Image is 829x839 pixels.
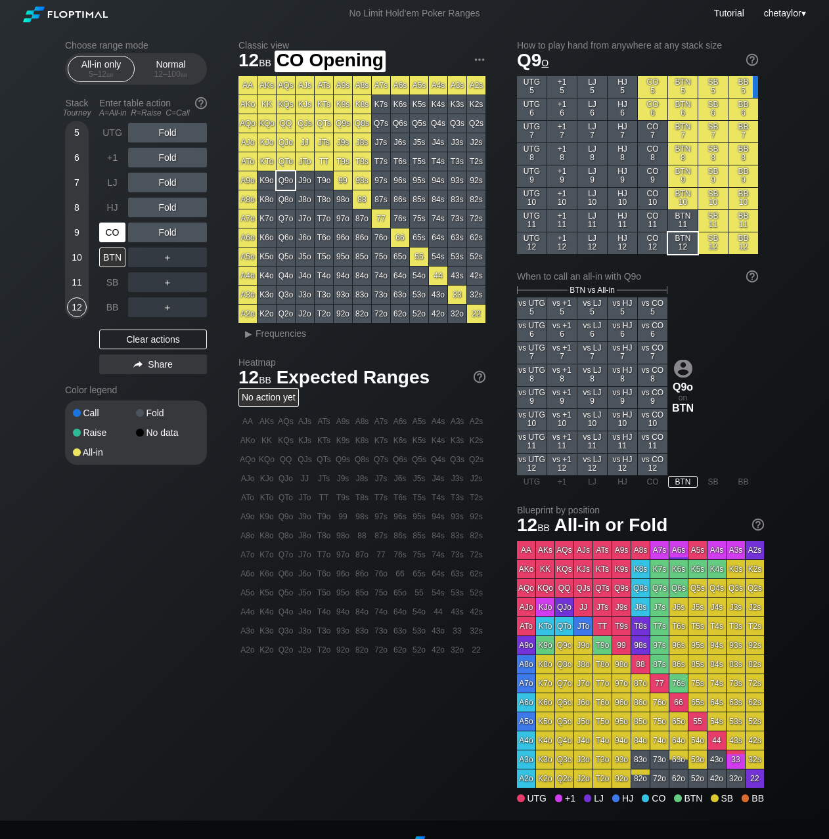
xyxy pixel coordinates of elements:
div: ATo [238,152,257,171]
div: SB 7 [698,121,728,142]
div: 76s [391,209,409,228]
div: K5o [258,247,276,266]
div: A4o [238,267,257,285]
div: 65o [391,247,409,266]
div: QQ [277,114,295,133]
div: BB 9 [728,165,758,187]
div: AKs [258,76,276,95]
img: help.32db89a4.svg [745,269,759,284]
div: CO [99,223,125,242]
div: 42s [467,267,485,285]
div: +1 10 [547,188,577,209]
div: KQs [277,95,295,114]
div: Enter table action [99,93,207,123]
div: A7s [372,76,390,95]
div: AKo [238,95,257,114]
div: T2s [467,152,485,171]
div: T9o [315,171,333,190]
div: 86s [391,190,409,209]
div: 96s [391,171,409,190]
div: LJ [99,173,125,192]
div: SB 11 [698,210,728,232]
div: vs UTG 5 [517,297,547,319]
div: +1 9 [547,165,577,187]
h2: Choose range mode [65,40,207,51]
div: 72o [372,305,390,323]
div: 92o [334,305,352,323]
a: Tutorial [714,8,744,18]
div: HJ 6 [608,98,637,120]
div: BB 8 [728,143,758,165]
div: Call [73,408,136,418]
span: o [541,54,549,69]
div: K4o [258,267,276,285]
div: 64o [391,267,409,285]
div: 52s [467,247,485,266]
div: Q3s [448,114,466,133]
div: Q8o [277,190,295,209]
div: 42o [429,305,447,323]
div: +1 7 [547,121,577,142]
div: JJ [296,133,314,152]
div: UTG 12 [517,232,547,254]
div: K8s [353,95,371,114]
div: A4s [429,76,447,95]
h2: How to play hand from anywhere at any stack size [517,40,758,51]
div: Q6s [391,114,409,133]
div: T6s [391,152,409,171]
div: T7s [372,152,390,171]
div: J9o [296,171,314,190]
div: T3s [448,152,466,171]
div: BB [99,297,125,317]
img: help.32db89a4.svg [472,370,487,384]
div: HJ 9 [608,165,637,187]
div: JTs [315,133,333,152]
div: SB 10 [698,188,728,209]
div: All-in only [71,56,131,81]
div: A7o [238,209,257,228]
div: A2o [238,305,257,323]
div: Fold [128,173,207,192]
div: 93o [334,286,352,304]
div: Q6o [277,228,295,247]
div: LJ 11 [577,210,607,232]
div: 97s [372,171,390,190]
div: 62o [391,305,409,323]
div: vs HJ 5 [608,297,637,319]
div: KTs [315,95,333,114]
div: QJs [296,114,314,133]
div: 82s [467,190,485,209]
div: 75o [372,247,390,266]
div: BTN 5 [668,76,698,98]
div: UTG 11 [517,210,547,232]
div: TT [315,152,333,171]
div: J6o [296,228,314,247]
div: CO 9 [638,165,667,187]
div: A=All-in R=Raise C=Call [99,108,207,118]
div: A8o [238,190,257,209]
div: 72s [467,209,485,228]
div: 85o [353,247,371,266]
div: HJ 11 [608,210,637,232]
div: LJ 9 [577,165,607,187]
div: 73s [448,209,466,228]
div: Q8s [353,114,371,133]
div: BTN 12 [668,232,698,254]
div: K3s [448,95,466,114]
div: 55 [410,247,428,266]
div: 74o [372,267,390,285]
div: Q9s [334,114,352,133]
div: BTN 11 [668,210,698,232]
div: K9o [258,171,276,190]
span: bb [259,54,271,69]
span: 12 [236,51,273,72]
div: J2s [467,133,485,152]
div: 84o [353,267,371,285]
div: 63s [448,228,466,247]
div: KJo [258,133,276,152]
div: Fold [136,408,199,418]
div: 54o [410,267,428,285]
div: T4s [429,152,447,171]
div: K7o [258,209,276,228]
div: BTN [99,247,125,267]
